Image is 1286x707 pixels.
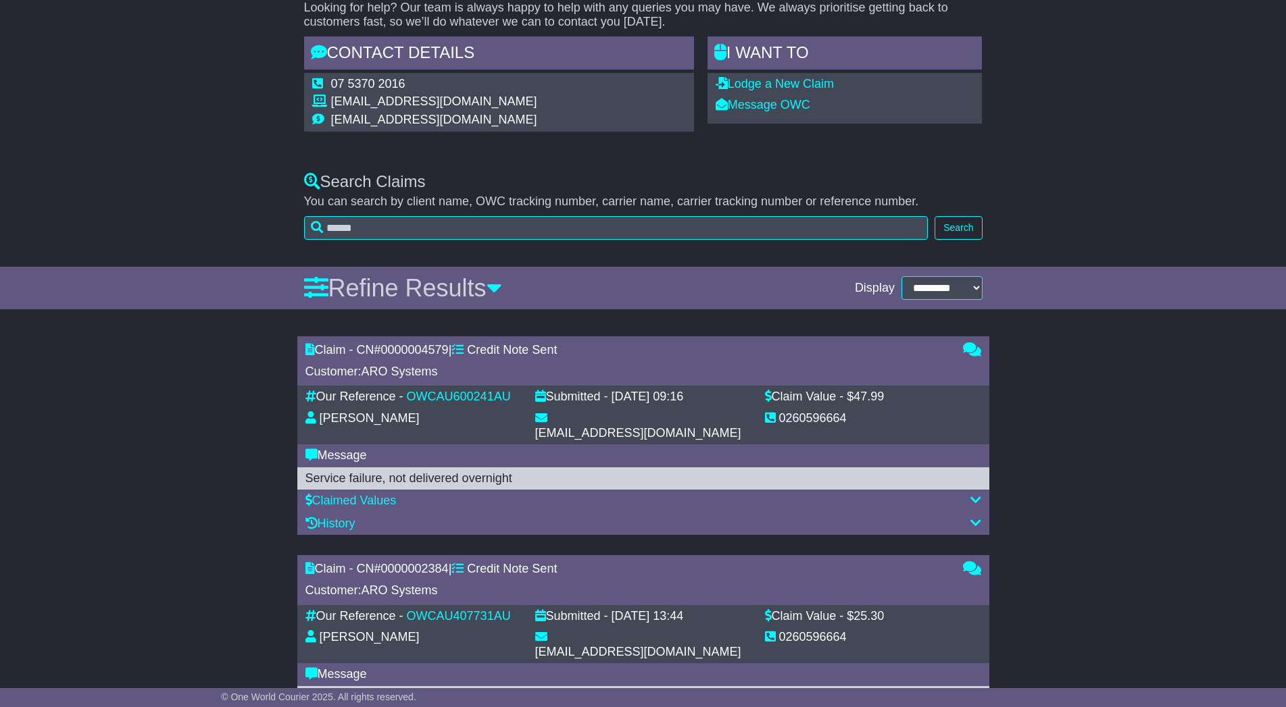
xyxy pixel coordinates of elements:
[305,390,403,404] div: Our Reference -
[535,390,608,404] div: Submitted -
[305,343,949,358] div: Claim - CN# |
[535,645,741,660] div: [EMAIL_ADDRESS][DOMAIN_NAME]
[304,36,694,73] div: Contact Details
[935,216,982,240] button: Search
[304,1,983,30] p: Looking for help? Our team is always happy to help with any queries you may have. We always prior...
[612,390,684,404] div: [DATE] 09:16
[305,583,949,598] div: Customer:
[855,281,895,296] span: Display
[305,667,981,682] div: Message
[304,194,983,209] p: You can search by client name, OWC tracking number, carrier name, carrier tracking number or refe...
[331,77,537,95] td: 07 5370 2016
[305,365,949,379] div: Customer:
[467,343,557,357] span: Credit Note Sent
[320,630,420,645] div: [PERSON_NAME]
[765,609,844,624] div: Claim Value -
[765,390,844,404] div: Claim Value -
[305,517,981,531] div: History
[716,98,810,111] a: Message OWC
[381,562,449,575] span: 0000002384
[320,411,420,426] div: [PERSON_NAME]
[847,609,884,624] div: $25.30
[305,471,981,486] div: Service failure, not delivered overnight
[467,562,557,575] span: Credit Note Sent
[305,494,981,508] div: Claimed Values
[304,274,502,302] a: Refine Results
[612,609,684,624] div: [DATE] 13:44
[407,390,511,403] a: OWCAU600241AU
[708,36,983,73] div: I WANT to
[221,691,416,702] span: © One World Courier 2025. All rights reserved.
[847,390,884,404] div: $47.99
[535,426,741,441] div: [EMAIL_ADDRESS][DOMAIN_NAME]
[779,630,847,645] div: 0260596664
[535,609,608,624] div: Submitted -
[779,411,847,426] div: 0260596664
[362,583,438,597] span: ARO Systems
[305,448,981,463] div: Message
[305,494,397,507] a: Claimed Values
[716,77,834,90] a: Lodge a New Claim
[331,95,537,113] td: [EMAIL_ADDRESS][DOMAIN_NAME]
[305,609,403,624] div: Our Reference -
[381,343,449,357] span: 0000004579
[362,365,438,378] span: ARO Systems
[305,517,355,530] a: History
[407,609,511,623] a: OWCAU407731AU
[331,113,537,128] td: [EMAIL_ADDRESS][DOMAIN_NAME]
[304,172,983,192] div: Search Claims
[305,562,949,577] div: Claim - CN# |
